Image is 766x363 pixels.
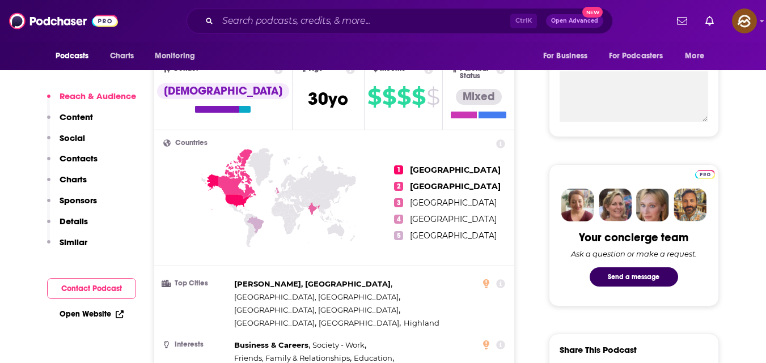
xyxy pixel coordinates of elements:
span: 30 yo [308,88,348,110]
img: User Profile [732,8,757,33]
span: 1 [394,165,403,174]
span: 2 [394,182,403,191]
button: Details [47,216,88,237]
button: Sponsors [47,195,97,216]
span: [GEOGRAPHIC_DATA], [GEOGRAPHIC_DATA] [234,292,399,301]
span: Friends, Family & Relationships [234,353,350,362]
span: Charts [110,48,134,64]
div: Ask a question or make a request. [571,249,697,258]
span: 5 [394,231,403,240]
h3: Interests [163,341,230,348]
button: Contacts [47,153,98,174]
span: , [319,317,401,330]
span: , [234,339,310,352]
span: $ [397,88,410,106]
span: Income [380,65,406,72]
span: , [234,317,316,330]
img: Jon Profile [674,189,706,221]
span: Logged in as hey85204 [732,8,757,33]
span: , [312,339,366,352]
a: Show notifications dropdown [672,11,692,31]
img: Sydney Profile [561,189,594,221]
span: Podcasts [56,48,89,64]
button: open menu [147,45,210,67]
button: open menu [48,45,104,67]
a: Charts [103,45,141,67]
img: Barbara Profile [599,189,632,221]
p: Content [60,112,93,122]
div: [DEMOGRAPHIC_DATA] [157,83,289,99]
h3: Top Cities [163,280,230,287]
span: For Podcasters [609,48,663,64]
img: Podchaser - Follow, Share and Rate Podcasts [9,10,118,32]
a: Show notifications dropdown [701,11,718,31]
span: Open Advanced [551,18,598,24]
button: Social [47,133,85,153]
span: New [582,7,603,18]
span: Countries [175,139,208,147]
span: , [234,304,400,317]
img: Podchaser Pro [695,170,715,179]
div: Your concierge team [579,230,688,245]
span: Age [309,65,323,72]
span: [GEOGRAPHIC_DATA] [410,230,497,241]
span: $ [382,88,396,106]
p: Contacts [60,153,98,164]
button: Reach & Audience [47,91,136,112]
input: Search podcasts, credits, & more... [218,12,510,30]
span: Parental Status [460,65,494,80]
span: More [685,48,704,64]
button: open menu [677,45,718,67]
span: Education [354,353,392,362]
p: Charts [60,174,87,185]
span: Highland [404,318,439,327]
button: Contact Podcast [47,278,136,299]
span: [GEOGRAPHIC_DATA] [410,181,501,191]
a: Open Website [60,309,124,319]
button: Content [47,112,93,133]
p: Details [60,216,88,227]
span: 3 [394,198,403,207]
span: 4 [394,215,403,224]
div: Search podcasts, credits, & more... [187,8,613,34]
span: For Business [543,48,588,64]
span: [GEOGRAPHIC_DATA] [410,198,497,208]
button: Open AdvancedNew [546,14,603,28]
span: [PERSON_NAME], [GEOGRAPHIC_DATA] [234,279,391,288]
span: [GEOGRAPHIC_DATA] [319,318,399,327]
span: Society - Work [312,340,365,349]
span: [GEOGRAPHIC_DATA], [GEOGRAPHIC_DATA] [234,305,399,314]
p: Similar [60,237,87,247]
a: Pro website [695,168,715,179]
img: Jules Profile [636,189,669,221]
p: Reach & Audience [60,91,136,101]
span: , [234,291,400,304]
button: Charts [47,174,87,195]
span: Gender [173,65,198,72]
span: , [234,277,392,291]
button: open menu [535,45,602,67]
span: [GEOGRAPHIC_DATA] [410,214,497,224]
span: $ [412,88,425,106]
span: [GEOGRAPHIC_DATA] [234,318,315,327]
span: Monitoring [155,48,195,64]
p: Sponsors [60,195,97,206]
span: Business & Careers [234,340,308,349]
span: $ [367,88,381,106]
button: Show profile menu [732,8,757,33]
div: Mixed [456,89,502,105]
button: Similar [47,237,87,258]
button: Send a message [590,267,678,287]
span: Ctrl K [510,14,537,28]
span: [GEOGRAPHIC_DATA] [410,165,501,175]
button: open menu [602,45,680,67]
h3: Share This Podcast [560,344,637,355]
p: Social [60,133,85,143]
span: $ [426,88,439,106]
